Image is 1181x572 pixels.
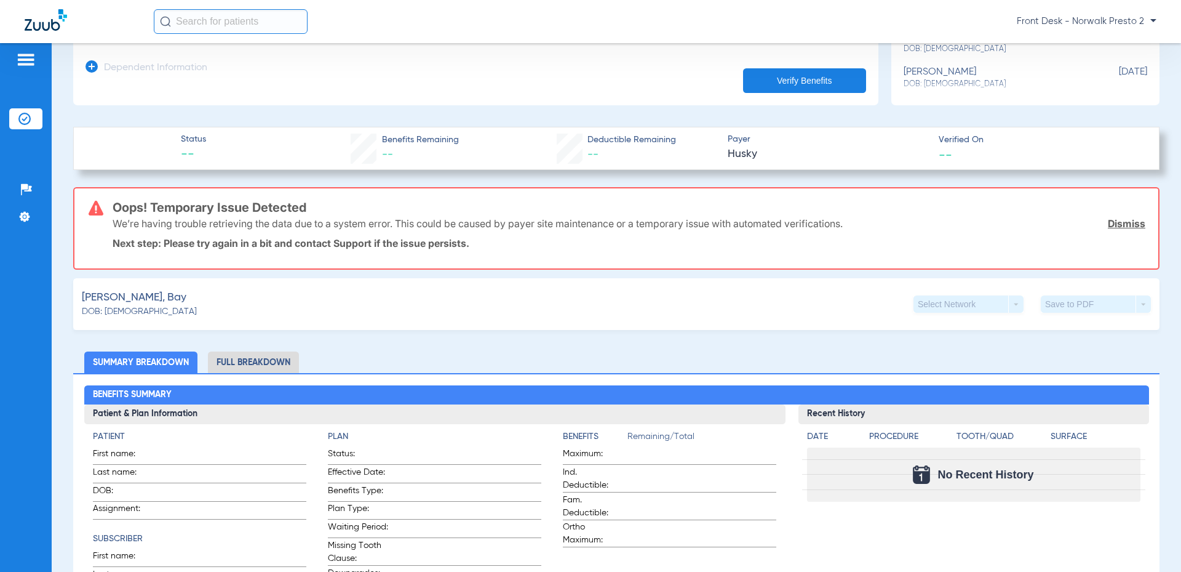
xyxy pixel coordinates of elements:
[93,466,153,483] span: Last name:
[93,485,153,501] span: DOB:
[84,385,1149,405] h2: Benefits Summary
[1108,217,1145,230] a: Dismiss
[89,201,103,216] img: error-icon
[904,79,1086,90] span: DOB: [DEMOGRAPHIC_DATA]
[1017,15,1156,28] span: Front Desk - Norwalk Presto 2
[382,134,459,147] span: Benefits Remaining
[93,533,306,546] h4: Subscriber
[869,430,953,448] app-breakdown-title: Procedure
[104,62,207,75] h3: Dependent Information
[84,405,785,424] h3: Patient & Plan Information
[1086,66,1147,89] span: [DATE]
[113,237,1145,249] p: Next step: Please try again in a bit and contact Support if the issue persists.
[743,68,866,93] button: Verify Benefits
[208,352,299,373] li: Full Breakdown
[904,44,1086,55] span: DOB: [DEMOGRAPHIC_DATA]
[328,521,388,538] span: Waiting Period:
[82,305,197,318] span: DOB: [DEMOGRAPHIC_DATA]
[93,502,153,519] span: Assignment:
[1051,430,1140,448] app-breakdown-title: Surface
[807,430,859,448] app-breakdown-title: Date
[798,405,1149,424] h3: Recent History
[93,430,306,443] h4: Patient
[937,469,1033,481] span: No Recent History
[181,133,206,146] span: Status
[16,52,36,67] img: hamburger-icon
[1051,430,1140,443] h4: Surface
[807,430,859,443] h4: Date
[563,466,623,492] span: Ind. Deductible:
[328,539,388,565] span: Missing Tooth Clause:
[113,217,843,230] p: We’re having trouble retrieving the data due to a system error. This could be caused by payer sit...
[84,352,197,373] li: Summary Breakdown
[904,66,1086,89] div: [PERSON_NAME]
[160,16,171,27] img: Search Icon
[82,290,186,305] span: [PERSON_NAME], Bay
[563,494,623,520] span: Fam. Deductible:
[869,430,953,443] h4: Procedure
[113,201,1145,214] h3: Oops! Temporary Issue Detected
[956,430,1046,443] h4: Tooth/Quad
[154,9,308,34] input: Search for patients
[328,448,388,464] span: Status:
[939,134,1139,147] span: Verified On
[328,485,388,501] span: Benefits Type:
[627,430,776,448] span: Remaining/Total
[728,133,928,146] span: Payer
[563,448,623,464] span: Maximum:
[956,430,1046,448] app-breakdown-title: Tooth/Quad
[1119,513,1181,572] iframe: Chat Widget
[328,466,388,483] span: Effective Date:
[563,430,627,443] h4: Benefits
[939,148,952,161] span: --
[328,502,388,519] span: Plan Type:
[328,430,541,443] h4: Plan
[25,9,67,31] img: Zuub Logo
[93,448,153,464] span: First name:
[728,147,928,162] span: Husky
[181,147,206,164] span: --
[93,550,153,566] span: First name:
[913,465,930,484] img: Calendar
[563,430,627,448] app-breakdown-title: Benefits
[382,149,393,160] span: --
[587,149,598,160] span: --
[587,134,676,147] span: Deductible Remaining
[563,521,623,547] span: Ortho Maximum:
